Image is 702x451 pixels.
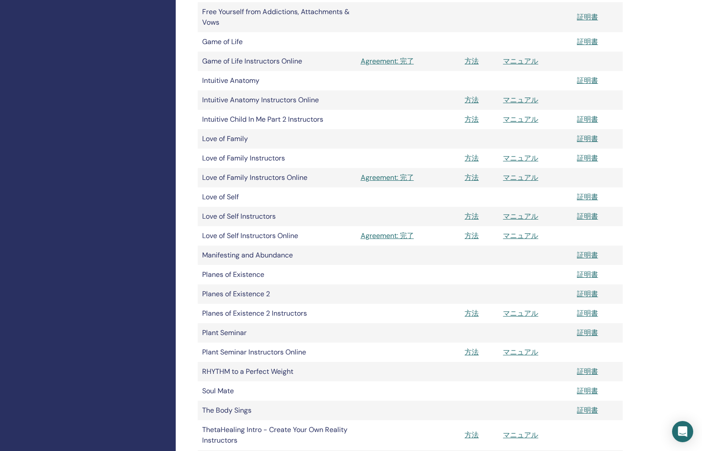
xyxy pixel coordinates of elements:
a: 証明書 [577,134,598,143]
a: 証明書 [577,37,598,46]
a: 証明書 [577,309,598,318]
td: Manifesting and Abundance [198,246,356,265]
a: 証明書 [577,12,598,22]
td: Planes of Existence [198,265,356,284]
a: 方法 [465,95,479,104]
a: Agreement: 完了 [361,56,456,67]
td: Plant Seminar Instructors Online [198,343,356,362]
a: マニュアル [503,115,538,124]
a: Agreement: 完了 [361,231,456,241]
td: Free Yourself from Addictions, Attachments & Vows [198,2,356,32]
a: マニュアル [503,231,538,240]
a: 方法 [465,56,479,66]
a: マニュアル [503,173,538,182]
td: RHYTHM to a Perfect Weight [198,362,356,381]
a: 証明書 [577,406,598,415]
td: Love of Self [198,187,356,207]
td: Soul Mate [198,381,356,401]
a: 方法 [465,212,479,221]
a: 証明書 [577,153,598,163]
a: 方法 [465,115,479,124]
a: 証明書 [577,115,598,124]
a: 証明書 [577,76,598,85]
td: Planes of Existence 2 Instructors [198,304,356,323]
a: 方法 [465,309,479,318]
a: マニュアル [503,95,538,104]
td: Plant Seminar [198,323,356,343]
a: 方法 [465,173,479,182]
a: 方法 [465,430,479,440]
a: マニュアル [503,153,538,163]
td: Planes of Existence 2 [198,284,356,304]
td: Love of Family Instructors [198,149,356,168]
a: マニュアル [503,347,538,357]
td: Love of Self Instructors Online [198,226,356,246]
td: The Body Sings [198,401,356,420]
td: Intuitive Child In Me Part 2 Instructors [198,110,356,129]
div: Open Intercom Messenger [672,421,693,442]
a: 証明書 [577,212,598,221]
a: マニュアル [503,56,538,66]
td: Love of Family [198,129,356,149]
a: マニュアル [503,430,538,440]
a: 証明書 [577,270,598,279]
a: 方法 [465,153,479,163]
td: Game of Life Instructors Online [198,52,356,71]
a: マニュアル [503,309,538,318]
td: Intuitive Anatomy Instructors Online [198,90,356,110]
td: Love of Self Instructors [198,207,356,226]
a: 証明書 [577,289,598,298]
a: 証明書 [577,386,598,395]
a: マニュアル [503,212,538,221]
a: 証明書 [577,250,598,260]
td: ThetaHealing Intro - Create Your Own Reality Instructors [198,420,356,450]
a: 方法 [465,231,479,240]
td: Intuitive Anatomy [198,71,356,90]
td: Game of Life [198,32,356,52]
a: 証明書 [577,328,598,337]
a: 証明書 [577,367,598,376]
a: Agreement: 完了 [361,172,456,183]
a: 方法 [465,347,479,357]
td: Love of Family Instructors Online [198,168,356,187]
a: 証明書 [577,192,598,201]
